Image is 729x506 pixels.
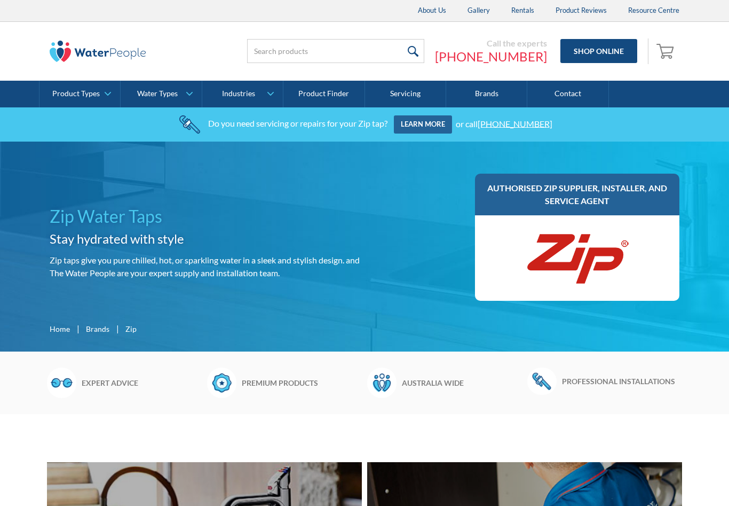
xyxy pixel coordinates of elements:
[208,118,387,128] div: Do you need servicing or repairs for your Zip tap?
[560,39,637,63] a: Shop Online
[50,41,146,62] img: The Water People
[247,39,424,63] input: Search products
[52,89,100,98] div: Product Types
[654,38,679,64] a: Open cart
[527,81,608,107] a: Contact
[115,322,120,335] div: |
[478,118,552,128] a: [PHONE_NUMBER]
[435,38,547,49] div: Call the experts
[365,81,446,107] a: Servicing
[50,229,360,248] h2: Stay hydrated with style
[222,89,255,98] div: Industries
[121,81,201,107] a: Water Types
[47,368,76,398] img: Glasses
[656,42,677,59] img: shopping cart
[524,226,631,290] img: Zip
[435,49,547,65] a: [PHONE_NUMBER]
[50,204,360,229] h1: Zip Water Taps
[82,377,202,388] h6: Expert advice
[125,323,137,334] div: Zip
[367,368,397,398] img: Waterpeople Symbol
[50,323,70,334] a: Home
[446,81,527,107] a: Brands
[207,368,236,398] img: Badge
[283,81,364,107] a: Product Finder
[486,182,669,207] h3: Authorised Zip supplier, installer, and service agent
[137,89,178,98] div: Water Types
[456,118,552,128] div: or call
[242,377,362,388] h6: Premium products
[402,377,522,388] h6: Australia wide
[562,376,682,387] h6: Professional installations
[39,81,120,107] a: Product Types
[527,368,557,394] img: Wrench
[394,115,452,134] a: Learn more
[86,323,109,334] a: Brands
[202,81,283,107] a: Industries
[50,254,360,279] p: Zip taps give you pure chilled, hot, or sparkling water in a sleek and stylish design. and The Wa...
[75,322,81,335] div: |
